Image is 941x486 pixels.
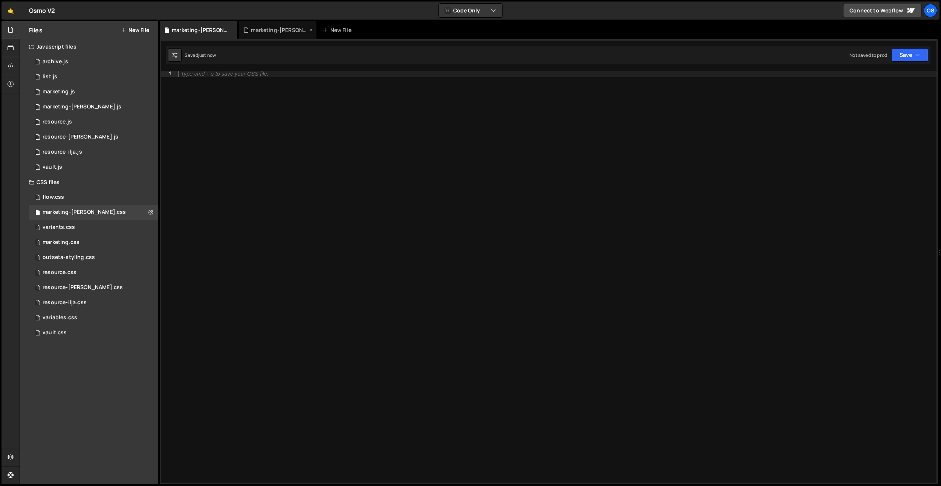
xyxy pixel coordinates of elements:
[439,4,502,17] button: Code Only
[185,52,216,58] div: Saved
[198,52,216,58] div: just now
[43,134,118,140] div: resource-[PERSON_NAME].js
[43,224,75,231] div: variants.css
[29,69,158,84] div: 16596/45151.js
[29,190,158,205] div: 16596/47552.css
[29,280,158,295] div: 16596/46196.css
[29,145,158,160] div: 16596/46195.js
[29,205,158,220] div: 16596/46284.css
[181,71,269,77] div: Type cmd + s to save your CSS file.
[251,26,307,34] div: marketing-[PERSON_NAME].js
[43,58,68,65] div: archive.js
[29,220,158,235] div: 16596/45511.css
[172,26,228,34] div: marketing-[PERSON_NAME].css
[43,149,82,155] div: resource-ilja.js
[29,54,158,69] div: 16596/46210.js
[849,52,887,58] div: Not saved to prod
[43,209,126,216] div: marketing-[PERSON_NAME].css
[892,48,928,62] button: Save
[43,164,62,171] div: vault.js
[43,284,123,291] div: resource-[PERSON_NAME].css
[29,99,158,114] div: 16596/45424.js
[29,295,158,310] div: 16596/46198.css
[29,6,55,15] div: Osmo V2
[43,194,64,201] div: flow.css
[20,175,158,190] div: CSS files
[43,73,57,80] div: list.js
[29,265,158,280] div: 16596/46199.css
[322,26,354,34] div: New File
[29,129,158,145] div: 16596/46194.js
[43,88,75,95] div: marketing.js
[43,314,77,321] div: variables.css
[43,254,95,261] div: outseta-styling.css
[29,250,158,265] div: 16596/45156.css
[29,26,43,34] h2: Files
[29,235,158,250] div: 16596/45446.css
[29,160,158,175] div: 16596/45133.js
[161,71,177,77] div: 1
[43,269,76,276] div: resource.css
[29,310,158,325] div: 16596/45154.css
[43,119,72,125] div: resource.js
[924,4,937,17] a: Os
[29,84,158,99] div: 16596/45422.js
[2,2,20,20] a: 🤙
[121,27,149,33] button: New File
[43,299,87,306] div: resource-ilja.css
[43,329,67,336] div: vault.css
[843,4,921,17] a: Connect to Webflow
[43,104,121,110] div: marketing-[PERSON_NAME].js
[43,239,79,246] div: marketing.css
[29,114,158,129] div: 16596/46183.js
[20,39,158,54] div: Javascript files
[29,325,158,340] div: 16596/45153.css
